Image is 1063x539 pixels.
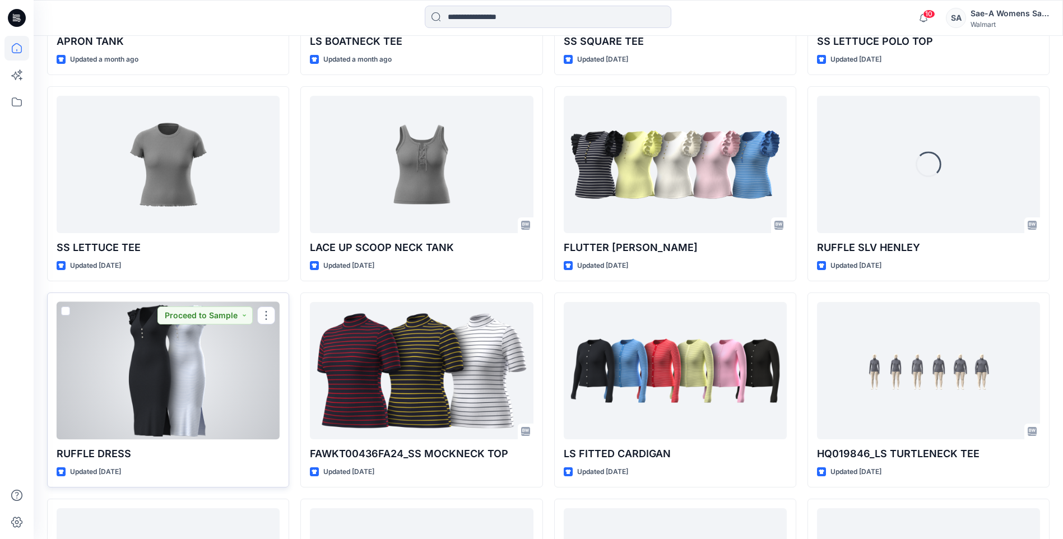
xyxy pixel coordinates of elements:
[817,34,1040,49] p: SS LETTUCE POLO TOP
[310,302,533,439] a: FAWKT00436FA24_SS MOCKNECK TOP
[57,446,280,462] p: RUFFLE DRESS
[830,54,881,66] p: Updated [DATE]
[830,260,881,272] p: Updated [DATE]
[310,446,533,462] p: FAWKT00436FA24_SS MOCKNECK TOP
[564,34,787,49] p: SS SQUARE TEE
[817,302,1040,439] a: HQ019846_LS TURTLENECK TEE
[323,54,392,66] p: Updated a month ago
[577,54,628,66] p: Updated [DATE]
[57,96,280,233] a: SS LETTUCE TEE
[310,96,533,233] a: LACE UP SCOOP NECK TANK
[564,240,787,255] p: FLUTTER [PERSON_NAME]
[57,34,280,49] p: APRON TANK
[323,260,374,272] p: Updated [DATE]
[70,54,138,66] p: Updated a month ago
[57,302,280,439] a: RUFFLE DRESS
[923,10,935,18] span: 10
[564,446,787,462] p: LS FITTED CARDIGAN
[564,96,787,233] a: FLUTTER MIXY HENLEY
[817,446,1040,462] p: HQ019846_LS TURTLENECK TEE
[70,466,121,478] p: Updated [DATE]
[70,260,121,272] p: Updated [DATE]
[946,8,966,28] div: SA
[57,240,280,255] p: SS LETTUCE TEE
[323,466,374,478] p: Updated [DATE]
[577,260,628,272] p: Updated [DATE]
[564,302,787,439] a: LS FITTED CARDIGAN
[817,240,1040,255] p: RUFFLE SLV HENLEY
[830,466,881,478] p: Updated [DATE]
[971,20,1049,29] div: Walmart
[971,7,1049,20] div: Sae-A Womens Sales Team
[577,466,628,478] p: Updated [DATE]
[310,240,533,255] p: LACE UP SCOOP NECK TANK
[310,34,533,49] p: LS BOATNECK TEE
